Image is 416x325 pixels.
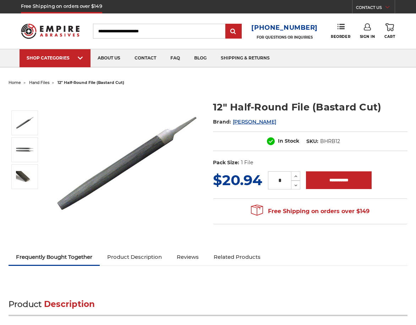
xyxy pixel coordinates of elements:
[9,299,42,309] span: Product
[29,80,49,85] a: hand files
[9,80,21,85] a: home
[213,159,239,166] dt: Pack Size:
[187,49,214,67] a: blog
[384,34,395,39] span: Cart
[213,119,231,125] span: Brand:
[91,49,127,67] a: about us
[226,24,241,39] input: Submit
[58,80,124,85] span: 12" half-round file (bastard cut)
[27,55,83,61] div: SHOP CATEGORIES
[163,49,187,67] a: faq
[233,119,276,125] a: [PERSON_NAME]
[331,23,350,39] a: Reorder
[241,159,253,166] dd: 1 File
[9,249,100,265] a: Frequently Bought Together
[251,23,318,33] a: [PHONE_NUMBER]
[44,299,95,309] span: Description
[16,144,34,156] img: 12 inch two sided half round bastard file
[278,138,299,144] span: In Stock
[213,100,407,114] h1: 12" Half-Round File (Bastard Cut)
[356,4,395,13] a: CONTACT US
[169,249,206,265] a: Reviews
[21,20,80,43] img: Empire Abrasives
[251,35,318,40] p: FOR QUESTIONS OR INQUIRIES
[306,138,318,145] dt: SKU:
[213,171,262,189] span: $20.94
[56,93,198,234] img: 12" Half round bastard file
[384,23,395,39] a: Cart
[206,249,268,265] a: Related Products
[100,249,169,265] a: Product Description
[214,49,277,67] a: shipping & returns
[251,204,370,218] span: Free Shipping on orders over $149
[320,138,340,145] dd: BHRB12
[360,34,375,39] span: Sign In
[331,34,350,39] span: Reorder
[16,114,34,132] img: 12" Half round bastard file
[16,171,34,183] img: bastard file coarse teeth
[127,49,163,67] a: contact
